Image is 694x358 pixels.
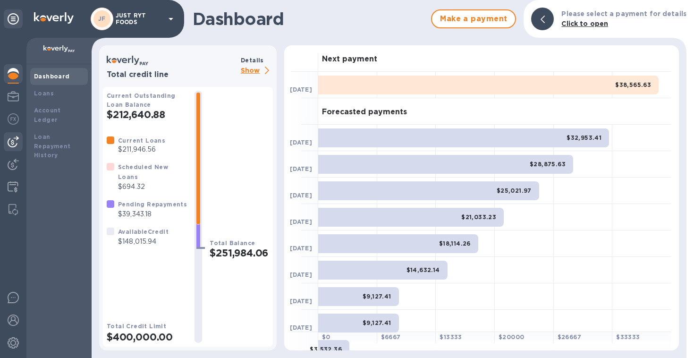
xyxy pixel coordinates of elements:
[499,333,524,341] b: $ 20000
[290,165,312,172] b: [DATE]
[118,209,187,219] p: $39,343.18
[558,333,581,341] b: $ 26667
[290,86,312,93] b: [DATE]
[8,181,18,193] img: Credit hub
[118,237,169,247] p: $148,015.94
[107,92,176,108] b: Current Outstanding Loan Balance
[406,266,440,273] b: $14,632.14
[193,9,426,29] h1: Dashboard
[118,182,187,192] p: $694.32
[118,228,169,235] b: Available Credit
[615,81,651,88] b: $38,565.63
[461,213,496,221] b: $21,033.23
[290,245,312,252] b: [DATE]
[561,20,608,27] b: Click to open
[118,145,165,154] p: $211,946.56
[567,134,601,141] b: $32,953.41
[241,57,264,64] b: Details
[116,12,163,26] p: JUST RYT FOODS
[363,319,391,326] b: $9,127.41
[363,293,391,300] b: $9,127.41
[34,133,71,159] b: Loan Repayment History
[98,15,106,22] b: JF
[107,323,166,330] b: Total Credit Limit
[290,271,312,278] b: [DATE]
[4,9,23,28] div: Unpin categories
[561,10,686,17] b: Please select a payment for details
[290,324,312,331] b: [DATE]
[34,73,70,80] b: Dashboard
[440,13,508,25] span: Make a payment
[616,333,640,341] b: $ 33333
[322,108,407,117] h3: Forecasted payments
[431,9,516,28] button: Make a payment
[440,333,462,341] b: $ 13333
[34,107,61,123] b: Account Ledger
[210,239,255,247] b: Total Balance
[107,331,187,343] h2: $400,000.00
[290,218,312,225] b: [DATE]
[118,163,168,180] b: Scheduled New Loans
[497,187,532,194] b: $25,021.97
[107,70,237,79] h3: Total credit line
[290,139,312,146] b: [DATE]
[322,333,330,341] b: $ 0
[8,91,19,102] img: My Profile
[290,192,312,199] b: [DATE]
[210,247,269,259] h2: $251,984.06
[34,90,54,97] b: Loans
[290,298,312,305] b: [DATE]
[34,12,74,24] img: Logo
[322,55,377,64] h3: Next payment
[107,109,187,120] h2: $212,640.88
[310,346,342,353] b: $3,532.36
[8,113,19,125] img: Foreign exchange
[241,65,273,77] p: Show
[381,333,401,341] b: $ 6667
[530,161,566,168] b: $28,875.63
[118,201,187,208] b: Pending Repayments
[118,137,165,144] b: Current Loans
[439,240,471,247] b: $18,114.26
